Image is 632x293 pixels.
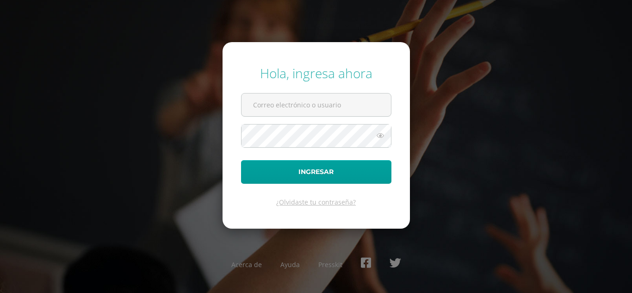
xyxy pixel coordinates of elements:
[241,64,391,82] div: Hola, ingresa ahora
[318,260,342,269] a: Presskit
[276,198,356,206] a: ¿Olvidaste tu contraseña?
[241,160,391,184] button: Ingresar
[231,260,262,269] a: Acerca de
[242,94,391,116] input: Correo electrónico o usuario
[280,260,300,269] a: Ayuda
